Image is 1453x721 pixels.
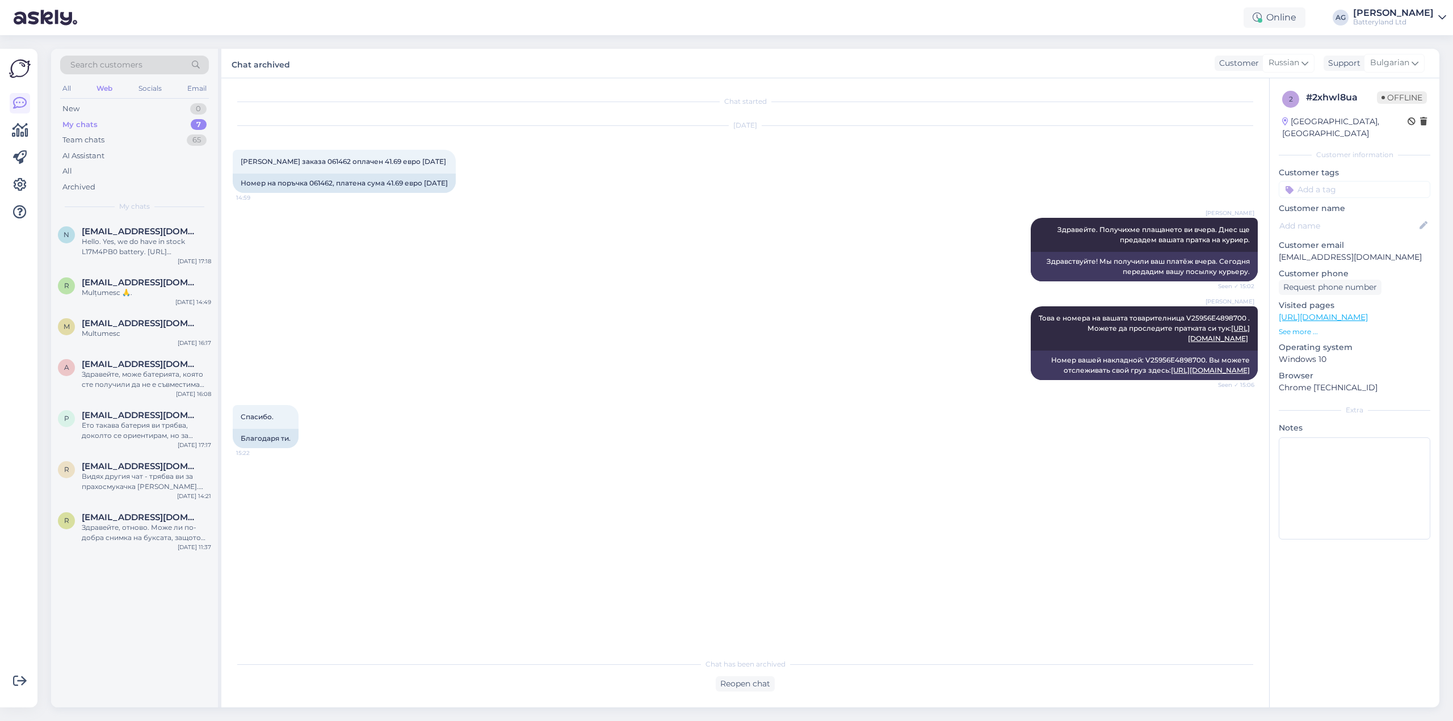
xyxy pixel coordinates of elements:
[82,226,200,237] span: nr.hamer@yahoo.com
[64,322,70,331] span: m
[62,134,104,146] div: Team chats
[233,174,456,193] div: Номер на поръчка 061462, платена сума 41.69 евро [DATE]
[1279,327,1430,337] p: See more ...
[236,193,279,202] span: 14:59
[705,659,786,669] span: Chat has been archived
[64,516,69,525] span: R
[1279,239,1430,251] p: Customer email
[64,465,69,474] span: R
[185,81,209,96] div: Email
[1279,422,1430,434] p: Notes
[82,237,211,257] div: Hello. Yes, we do have in stock L17M4PB0 battery. [URL][DOMAIN_NAME]
[1206,297,1254,306] span: [PERSON_NAME]
[70,59,142,71] span: Search customers
[1279,203,1430,214] p: Customer name
[1370,57,1409,69] span: Bulgarian
[62,119,98,130] div: My chats
[1212,282,1254,290] span: Seen ✓ 15:02
[62,182,95,193] div: Archived
[82,318,200,328] span: moldopaul72@gmail.com
[1377,91,1427,104] span: Offline
[233,96,1258,107] div: Chat started
[62,150,104,162] div: AI Assistant
[1039,314,1252,343] span: Това е номера на вашата товарителница V25956E4898700 . Можете да проследите пратката си тук:
[60,81,73,96] div: All
[178,543,211,551] div: [DATE] 11:37
[1282,116,1408,140] div: [GEOGRAPHIC_DATA], [GEOGRAPHIC_DATA]
[1279,150,1430,160] div: Customer information
[176,390,211,398] div: [DATE] 16:08
[82,420,211,441] div: Ето такава батерия ви трябва, доколто се ориентирам, но за съжаление към момента ние не предлагам...
[1324,57,1360,69] div: Support
[1279,341,1430,353] p: Operating system
[82,461,200,471] span: Rvasev@yahoo.com
[1333,10,1349,26] div: AG
[1031,351,1258,380] div: Номер вашей накладной: V25956E4898700. Вы можете отслеживать свой груз здесь:
[1279,251,1430,263] p: [EMAIL_ADDRESS][DOMAIN_NAME]
[1353,9,1434,18] div: [PERSON_NAME]
[177,492,211,500] div: [DATE] 14:21
[64,281,69,290] span: r
[82,328,211,339] div: Multumesc
[1279,382,1430,394] p: Chrome [TECHNICAL_ID]
[82,522,211,543] div: Здравейте, отново. Може ли по-добра снимка на буксата, защото може да се окаже, че ви трябва друг...
[1269,57,1299,69] span: Russian
[1353,18,1434,27] div: Batteryland Ltd
[64,230,69,239] span: n
[119,201,150,212] span: My chats
[178,257,211,265] div: [DATE] 17:18
[1279,167,1430,179] p: Customer tags
[82,288,211,298] div: Mulțumesc 🙏.
[178,441,211,449] div: [DATE] 17:17
[716,676,775,692] div: Reopen chat
[62,103,79,115] div: New
[82,359,200,369] span: anderlic.m@gmail.com
[233,429,299,448] div: Благодаря ти.
[233,120,1258,130] div: [DATE]
[1279,300,1430,311] p: Visited pages
[1279,181,1430,198] input: Add a tag
[1031,252,1258,281] div: Здравствуйте! Мы получили ваш платёж вчера. Сегодня передадим вашу посылку курьеру.
[82,277,200,288] span: radulescupetre222@gmail.com
[187,134,207,146] div: 65
[1212,381,1254,389] span: Seen ✓ 15:06
[241,412,274,421] span: Спасибо.
[1279,353,1430,365] p: Windows 10
[9,58,31,79] img: Askly Logo
[64,414,69,423] span: p
[175,298,211,306] div: [DATE] 14:49
[1279,220,1417,232] input: Add name
[136,81,164,96] div: Socials
[82,369,211,390] div: Здравейте, може батерията, която сте получили да не е съвместима или повредена. Може ли повече ин...
[1215,57,1259,69] div: Customer
[64,363,69,372] span: a
[178,339,211,347] div: [DATE] 16:17
[241,157,446,166] span: [PERSON_NAME] заказа 061462 оплачен 41.69 евро [DATE]
[1279,405,1430,415] div: Extra
[1279,370,1430,382] p: Browser
[1279,280,1381,295] div: Request phone number
[62,166,72,177] div: All
[190,103,207,115] div: 0
[1279,268,1430,280] p: Customer phone
[1353,9,1446,27] a: [PERSON_NAME]Batteryland Ltd
[94,81,115,96] div: Web
[1171,366,1250,374] a: [URL][DOMAIN_NAME]
[1279,312,1368,322] a: [URL][DOMAIN_NAME]
[1244,7,1305,28] div: Online
[1206,209,1254,217] span: [PERSON_NAME]
[191,119,207,130] div: 7
[82,471,211,492] div: Видях другия чат - трябва ви за прахосмукачка [PERSON_NAME]. Сега ще проверя дали имаме подходяща...
[232,56,290,71] label: Chat archived
[1289,95,1293,103] span: 2
[236,449,279,457] span: 15:22
[1057,225,1252,244] span: Здравейте. Получихме плащането ви вчера. Днес ще предадем вашата пратка на куриер.
[82,512,200,522] span: Rvasev@yahoo.com
[1306,91,1377,104] div: # 2xhwl8ua
[82,410,200,420] span: paruchevi@abv.bg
